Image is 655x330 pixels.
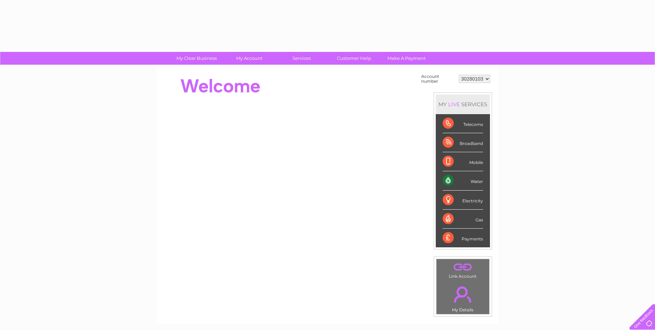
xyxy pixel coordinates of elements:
a: . [438,282,488,306]
a: Services [273,52,330,65]
div: Broadband [443,133,483,152]
td: Account number [420,72,457,85]
td: Link Account [436,259,490,281]
div: Gas [443,210,483,229]
div: Mobile [443,152,483,171]
a: . [438,261,488,273]
div: LIVE [447,101,461,108]
div: MY SERVICES [436,94,490,114]
a: My Clear Business [168,52,225,65]
div: Payments [443,229,483,247]
div: Water [443,171,483,190]
a: Customer Help [326,52,383,65]
div: Telecoms [443,114,483,133]
td: My Details [436,281,490,314]
a: My Account [221,52,278,65]
a: Make A Payment [378,52,435,65]
div: Electricity [443,191,483,210]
